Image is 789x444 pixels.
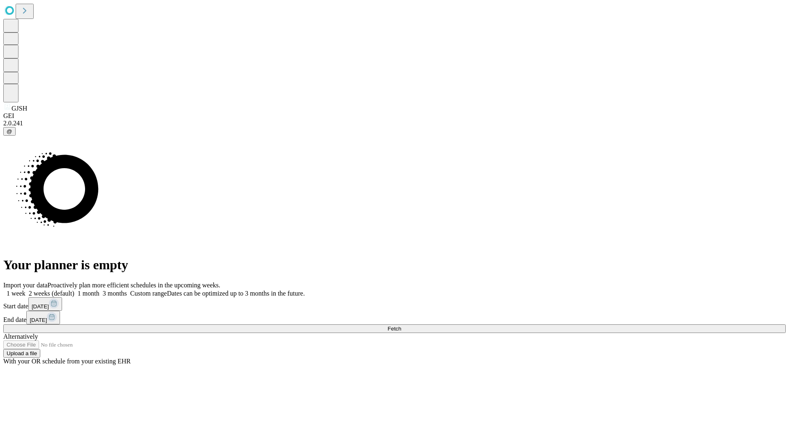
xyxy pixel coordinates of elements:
span: 2 weeks (default) [29,290,74,297]
span: 3 months [103,290,127,297]
span: Dates can be optimized up to 3 months in the future. [167,290,305,297]
div: Start date [3,297,786,311]
span: Custom range [130,290,167,297]
span: 1 month [78,290,99,297]
button: [DATE] [26,311,60,324]
span: [DATE] [32,303,49,310]
div: End date [3,311,786,324]
div: GEI [3,112,786,120]
h1: Your planner is empty [3,257,786,273]
span: Fetch [388,326,401,332]
span: With your OR schedule from your existing EHR [3,358,131,365]
span: [DATE] [30,317,47,323]
button: [DATE] [28,297,62,311]
button: Fetch [3,324,786,333]
span: @ [7,128,12,134]
button: @ [3,127,16,136]
div: 2.0.241 [3,120,786,127]
span: 1 week [7,290,25,297]
span: Import your data [3,282,48,289]
span: Proactively plan more efficient schedules in the upcoming weeks. [48,282,220,289]
button: Upload a file [3,349,40,358]
span: Alternatively [3,333,38,340]
span: GJSH [12,105,27,112]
